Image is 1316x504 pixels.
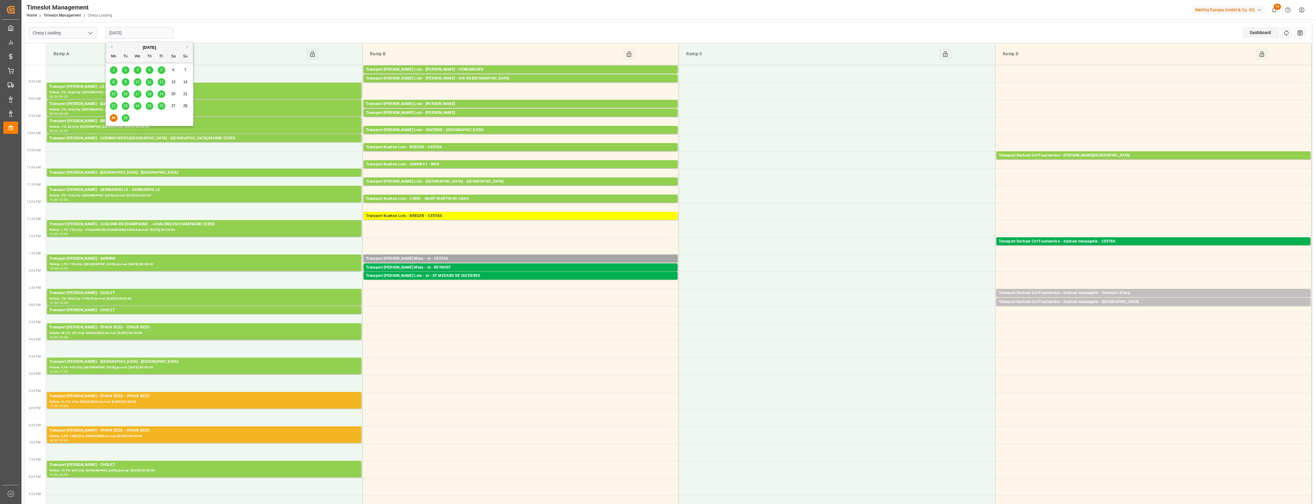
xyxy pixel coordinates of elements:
[366,213,675,219] div: Transport Kuehne Lots - BREGER - CESTAS
[684,48,939,60] div: Ramp C
[123,104,127,108] span: 23
[58,439,59,442] div: -
[110,90,117,98] div: Choose Monday, September 15th, 2025
[29,372,41,375] span: 5:00 PM
[59,370,68,373] div: 17:00
[158,53,165,60] div: Fr
[49,193,359,198] div: Pallets: ,TU: 108,City: [GEOGRAPHIC_DATA],Arrival: [DATE] 00:00:00
[184,68,187,72] span: 7
[158,102,165,110] div: Choose Friday, September 26th, 2025
[29,492,41,496] span: 8:30 PM
[27,166,41,169] span: 11:00 AM
[183,92,187,96] span: 21
[59,112,68,115] div: 09:30
[159,92,163,96] span: 19
[135,104,139,108] span: 24
[147,92,151,96] span: 18
[58,370,59,373] div: -
[122,78,129,86] div: Choose Tuesday, September 9th, 2025
[108,64,191,124] div: month 2025-09
[29,114,41,118] span: 9:30 AM
[999,290,1308,296] div: Transport Dachser Cof Foodservice - Dachser messagerie - Verneuil L'Etang
[111,116,115,120] span: 29
[58,405,59,407] div: -
[29,269,41,272] span: 2:00 PM
[366,273,675,279] div: Transport [PERSON_NAME] Lots - m - ST MEDARD DE GUIZIERES
[366,196,675,202] div: Transport Kuehne Lots - CORSI - SAINT MARTIN DU CRAU
[29,252,41,255] span: 1:30 PM
[49,118,359,124] div: Transport [PERSON_NAME] - BRETIGNY SUR ORGE - BRETIGNY SUR ORGE
[366,256,675,262] div: Transport [PERSON_NAME] Mess - m - CESTAS
[29,235,41,238] span: 1:00 PM
[366,133,675,138] div: Pallets: 1,TU: ,City: [GEOGRAPHIC_DATA],Arrival: [DATE] 00:00:00
[134,90,141,98] div: Choose Wednesday, September 17th, 2025
[58,336,59,339] div: -
[29,355,41,358] span: 4:30 PM
[59,198,68,201] div: 12:00
[49,301,58,304] div: 14:30
[366,262,675,267] div: Pallets: ,TU: 18,City: CESTAS,Arrival: [DATE] 00:00:00
[1281,3,1295,17] button: Help Center
[49,107,359,112] div: Pallets: ,TU: 346,City: [GEOGRAPHIC_DATA],Arrival: [DATE] 00:00:00
[49,359,359,365] div: Transport [PERSON_NAME] - [GEOGRAPHIC_DATA] - [GEOGRAPHIC_DATA]
[366,265,675,271] div: Transport [PERSON_NAME] Mess - m - BEYNOST
[366,179,675,185] div: Transport [PERSON_NAME] Lots - [GEOGRAPHIC_DATA] - [GEOGRAPHIC_DATA]
[134,66,141,74] div: Choose Wednesday, September 3rd, 2025
[1242,27,1279,38] div: Dashboard
[49,336,58,339] div: 15:30
[182,78,189,86] div: Choose Sunday, September 14th, 2025
[49,462,359,468] div: Transport [PERSON_NAME] - CHOLET
[49,439,58,442] div: 18:30
[187,45,190,49] button: Next Month
[146,90,153,98] div: Choose Thursday, September 18th, 2025
[122,66,129,74] div: Choose Tuesday, September 2nd, 2025
[49,227,359,233] div: Pallets: 1,TU: 723,City: ~CHALONS EN CHAMPAGNE CEDEX,Arrival: [DATE] 00:00:00
[170,78,177,86] div: Choose Saturday, September 13th, 2025
[49,187,359,193] div: Transport [PERSON_NAME] - GERMAINVILLE - GERMAINVILLE
[366,67,675,73] div: Transport [PERSON_NAME] Lots - [PERSON_NAME] - VENDARGUES
[366,73,675,78] div: Pallets: 12,TU: 176,City: [GEOGRAPHIC_DATA],Arrival: [DATE] 00:00:00
[49,365,359,370] div: Pallets: 4,TU: 432,City: [GEOGRAPHIC_DATA],Arrival: [DATE] 00:00:00
[58,198,59,201] div: -
[158,90,165,98] div: Choose Friday, September 19th, 2025
[29,458,41,461] span: 7:30 PM
[122,53,129,60] div: Tu
[59,267,68,270] div: 14:00
[29,424,41,427] span: 6:30 PM
[366,110,675,116] div: Transport [PERSON_NAME] Lots - [PERSON_NAME]
[135,92,139,96] span: 17
[113,80,115,84] span: 8
[86,28,95,38] button: open menu
[366,219,675,224] div: Pallets: 1,TU: 214,City: [GEOGRAPHIC_DATA],Arrival: [DATE] 00:00:00
[58,473,59,476] div: -
[49,307,359,313] div: Transport [PERSON_NAME] - CHOLET
[134,78,141,86] div: Choose Wednesday, September 10th, 2025
[999,245,1308,250] div: Pallets: 3,TU: 48,City: CESTAS,Arrival: [DATE] 00:00:00
[171,104,175,108] span: 27
[109,45,113,49] button: Previous Month
[29,27,97,39] input: Type to search/select
[111,104,115,108] span: 22
[29,286,41,289] span: 2:30 PM
[27,200,41,204] span: 12:00 PM
[59,130,68,132] div: 10:00
[29,320,41,324] span: 3:30 PM
[49,290,359,296] div: Transport [PERSON_NAME] - CHOLET
[366,101,675,107] div: Transport [PERSON_NAME] Lots - [PERSON_NAME]
[58,301,59,304] div: -
[1267,3,1281,17] button: show 16 new notifications
[147,104,151,108] span: 25
[27,131,41,135] span: 10:00 AM
[158,66,165,74] div: Choose Friday, September 5th, 2025
[27,149,41,152] span: 10:30 AM
[1193,6,1265,14] div: Melitta Europa GmbH & Co. KG
[170,90,177,98] div: Choose Saturday, September 20th, 2025
[111,92,115,96] span: 15
[49,112,58,115] div: 09:00
[171,92,175,96] span: 20
[49,370,58,373] div: 16:30
[1000,48,1256,60] div: Ramp D
[125,68,127,72] span: 2
[999,296,1308,301] div: Pallets: ,TU: 175,City: Verneuil L'Etang,Arrival: [DATE] 00:00:00
[49,198,58,201] div: 11:30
